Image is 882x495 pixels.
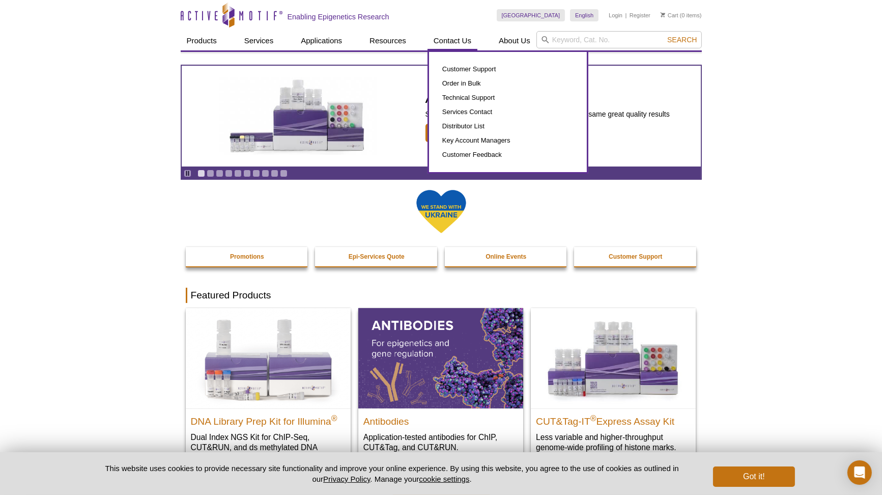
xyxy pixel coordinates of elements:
a: Register [630,12,650,19]
a: Epi-Services Quote [315,247,438,266]
a: Toggle autoplay [184,170,191,177]
a: English [570,9,599,21]
a: Customer Feedback [439,148,577,162]
a: Go to slide 8 [262,170,269,177]
span: Learn More [425,124,485,142]
a: Go to slide 6 [243,170,251,177]
a: Go to slide 2 [207,170,214,177]
a: ATAC-Seq Express Kit ATAC-Seq Express Kit Simplified, faster ATAC-Seq workflow delivering the sam... [182,66,701,167]
div: Open Intercom Messenger [847,460,872,485]
img: We Stand With Ukraine [416,189,467,234]
a: Go to slide 3 [216,170,223,177]
button: Search [664,35,700,44]
strong: Online Events [486,253,526,260]
a: Applications [295,31,348,50]
a: DNA Library Prep Kit for Illumina DNA Library Prep Kit for Illumina® Dual Index NGS Kit for ChIP-... [186,308,351,473]
h2: ATAC-Seq Express Kit [425,90,670,105]
a: Customer Support [439,62,577,76]
img: All Antibodies [358,308,523,408]
strong: Epi-Services Quote [349,253,405,260]
strong: Customer Support [609,253,662,260]
a: Go to slide 10 [280,170,288,177]
a: Go to slide 5 [234,170,242,177]
h2: CUT&Tag-IT Express Assay Kit [536,411,691,427]
h2: DNA Library Prep Kit for Illumina [191,411,346,427]
p: This website uses cookies to provide necessary site functionality and improve your online experie... [88,463,697,484]
a: Promotions [186,247,309,266]
a: Online Events [445,247,568,266]
h2: Enabling Epigenetics Research [288,12,389,21]
li: (0 items) [661,9,702,21]
a: Key Account Managers [439,133,577,148]
a: Cart [661,12,678,19]
img: DNA Library Prep Kit for Illumina [186,308,351,408]
a: Go to slide 9 [271,170,278,177]
button: Got it! [713,466,794,487]
sup: ® [331,414,337,422]
a: Services Contact [439,105,577,119]
h2: Antibodies [363,411,518,427]
a: Privacy Policy [323,475,370,483]
a: Login [609,12,622,19]
p: Application-tested antibodies for ChIP, CUT&Tag, and CUT&RUN. [363,432,518,453]
strong: Promotions [230,253,264,260]
a: Go to slide 7 [252,170,260,177]
p: Simplified, faster ATAC-Seq workflow delivering the same great quality results [425,109,670,119]
input: Keyword, Cat. No. [536,31,702,48]
h2: Featured Products [186,288,697,303]
p: Less variable and higher-throughput genome-wide profiling of histone marks​. [536,432,691,453]
a: [GEOGRAPHIC_DATA] [497,9,565,21]
img: CUT&Tag-IT® Express Assay Kit [531,308,696,408]
sup: ® [590,414,596,422]
a: Go to slide 4 [225,170,233,177]
img: Your Cart [661,12,665,17]
li: | [625,9,627,21]
article: ATAC-Seq Express Kit [182,66,701,167]
a: Customer Support [574,247,697,266]
a: CUT&Tag-IT® Express Assay Kit CUT&Tag-IT®Express Assay Kit Less variable and higher-throughput ge... [531,308,696,462]
a: Services [238,31,280,50]
a: All Antibodies Antibodies Application-tested antibodies for ChIP, CUT&Tag, and CUT&RUN. [358,308,523,462]
a: Contact Us [428,31,477,50]
button: cookie settings [419,475,469,483]
a: About Us [493,31,536,50]
img: ATAC-Seq Express Kit [214,77,382,155]
p: Dual Index NGS Kit for ChIP-Seq, CUT&RUN, and ds methylated DNA assays. [191,432,346,463]
a: Resources [363,31,412,50]
a: Go to slide 1 [197,170,205,177]
a: Distributor List [439,119,577,133]
a: Technical Support [439,91,577,105]
span: Search [667,36,697,44]
a: Products [181,31,223,50]
a: Order in Bulk [439,76,577,91]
